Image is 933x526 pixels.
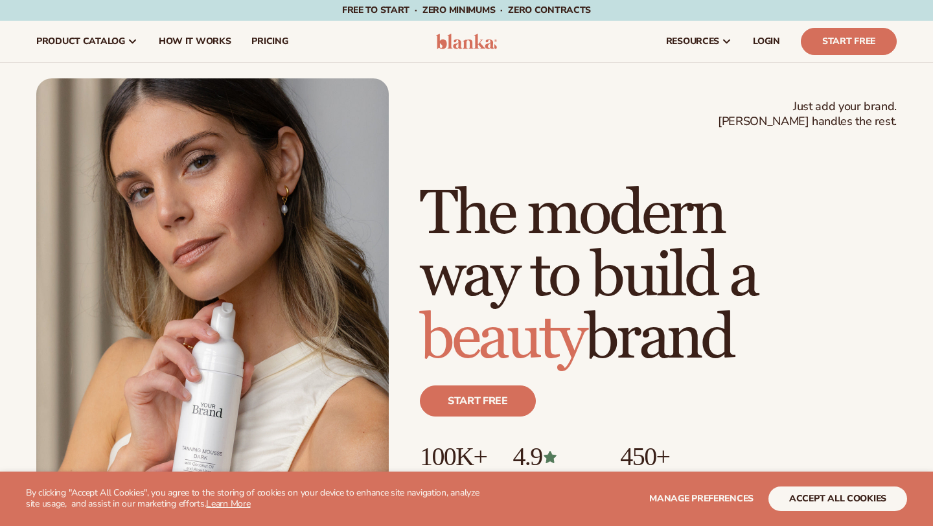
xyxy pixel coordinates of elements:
[513,442,594,471] p: 4.9
[620,442,718,471] p: 450+
[159,36,231,47] span: How It Works
[241,21,298,62] a: pricing
[436,34,498,49] img: logo
[753,36,780,47] span: LOGIN
[649,492,754,505] span: Manage preferences
[342,4,591,16] span: Free to start · ZERO minimums · ZERO contracts
[36,78,389,523] img: Female holding tanning mousse.
[206,497,250,510] a: Learn More
[656,21,743,62] a: resources
[26,488,487,510] p: By clicking "Accept All Cookies", you agree to the storing of cookies on your device to enhance s...
[148,21,242,62] a: How It Works
[768,486,907,511] button: accept all cookies
[420,385,536,417] a: Start free
[420,183,897,370] h1: The modern way to build a brand
[801,28,897,55] a: Start Free
[251,36,288,47] span: pricing
[718,99,897,130] span: Just add your brand. [PERSON_NAME] handles the rest.
[420,442,487,471] p: 100K+
[36,36,125,47] span: product catalog
[649,486,754,511] button: Manage preferences
[666,36,719,47] span: resources
[420,301,584,376] span: beauty
[26,21,148,62] a: product catalog
[743,21,790,62] a: LOGIN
